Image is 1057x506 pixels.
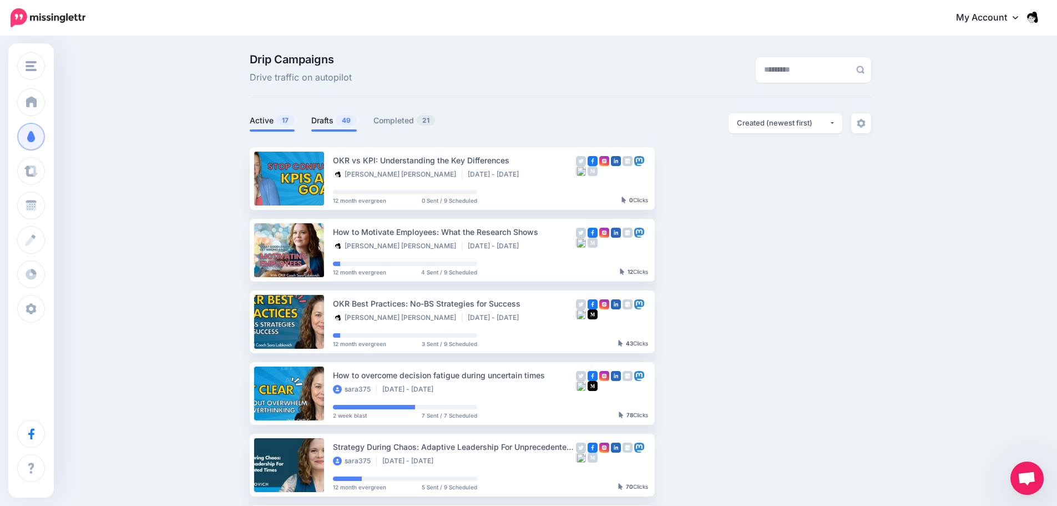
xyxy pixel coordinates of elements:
[333,154,576,167] div: OKR vs KPI: Understanding the Key Differences
[599,371,609,381] img: instagram-square.png
[576,228,586,238] img: twitter-grey-square.png
[250,71,352,85] span: Drive traffic on autopilot
[382,457,439,465] li: [DATE] - [DATE]
[422,341,477,347] span: 3 Sent / 9 Scheduled
[276,115,294,126] span: 17
[611,371,621,381] img: linkedin-square.png
[333,385,377,394] li: sara375
[333,297,576,310] div: OKR Best Practices: No-BS Strategies for Success
[856,66,864,74] img: search-grey-6.png
[621,197,648,204] div: Clicks
[619,412,648,419] div: Clicks
[576,156,586,166] img: twitter-grey-square.png
[599,156,609,166] img: instagram-square.png
[618,340,648,347] div: Clicks
[945,4,1040,32] a: My Account
[623,228,633,238] img: google_business-grey-square.png
[628,268,633,275] b: 12
[618,483,623,490] img: pointer-grey-darker.png
[422,198,477,203] span: 0 Sent / 9 Scheduled
[576,371,586,381] img: twitter-grey-square.png
[333,226,576,238] div: How to Motivate Employees: What the Research Shows
[576,299,586,309] img: twitter-grey-square.png
[611,156,621,166] img: linkedin-square.png
[26,61,37,71] img: menu.png
[422,413,477,418] span: 7 Sent / 7 Scheduled
[333,341,386,347] span: 12 month evergreen
[623,371,633,381] img: google_business-grey-square.png
[588,299,598,309] img: facebook-square.png
[576,453,586,463] img: bluesky-square.png
[468,242,524,251] li: [DATE] - [DATE]
[634,156,644,166] img: mastodon-square.png
[599,228,609,238] img: instagram-square.png
[588,309,598,319] img: medium-square.png
[333,198,386,203] span: 12 month evergreen
[336,115,356,126] span: 49
[468,313,524,322] li: [DATE] - [DATE]
[311,114,357,127] a: Drafts49
[250,54,352,65] span: Drip Campaigns
[333,269,386,275] span: 12 month evergreen
[468,170,524,179] li: [DATE] - [DATE]
[611,228,621,238] img: linkedin-square.png
[599,443,609,453] img: instagram-square.png
[626,483,633,490] b: 70
[333,457,377,465] li: sara375
[1010,462,1044,495] a: Open chat
[576,238,586,248] img: bluesky-square.png
[588,156,598,166] img: facebook-square.png
[333,369,576,382] div: How to overcome decision fatigue during uncertain times
[333,242,462,251] li: [PERSON_NAME] [PERSON_NAME]
[333,440,576,453] div: Strategy During Chaos: Adaptive Leadership For Unprecedented Times
[626,340,633,347] b: 43
[588,166,598,176] img: medium-grey-square.png
[382,385,439,394] li: [DATE] - [DATE]
[576,309,586,319] img: bluesky-square.png
[634,299,644,309] img: mastodon-square.png
[619,412,624,418] img: pointer-grey-darker.png
[623,299,633,309] img: google_business-grey-square.png
[11,8,85,27] img: Missinglettr
[333,413,367,418] span: 2 week blast
[588,381,598,391] img: medium-square.png
[576,443,586,453] img: twitter-grey-square.png
[333,170,462,179] li: [PERSON_NAME] [PERSON_NAME]
[737,118,829,128] div: Created (newest first)
[250,114,295,127] a: Active17
[620,269,648,275] div: Clicks
[599,299,609,309] img: instagram-square.png
[634,228,644,238] img: mastodon-square.png
[422,484,477,490] span: 5 Sent / 9 Scheduled
[623,443,633,453] img: google_business-grey-square.png
[417,115,435,126] span: 21
[611,299,621,309] img: linkedin-square.png
[618,340,623,347] img: pointer-grey-darker.png
[588,371,598,381] img: facebook-square.png
[611,443,621,453] img: linkedin-square.png
[333,313,462,322] li: [PERSON_NAME] [PERSON_NAME]
[729,113,842,133] button: Created (newest first)
[857,119,866,128] img: settings-grey.png
[588,228,598,238] img: facebook-square.png
[588,453,598,463] img: medium-grey-square.png
[421,269,477,275] span: 4 Sent / 9 Scheduled
[373,114,436,127] a: Completed21
[620,268,625,275] img: pointer-grey-darker.png
[626,412,633,418] b: 78
[576,381,586,391] img: bluesky-square.png
[621,197,626,203] img: pointer-grey-darker.png
[623,156,633,166] img: google_business-grey-square.png
[588,443,598,453] img: facebook-square.png
[618,484,648,490] div: Clicks
[634,371,644,381] img: mastodon-square.png
[629,197,633,203] b: 0
[333,484,386,490] span: 12 month evergreen
[588,238,598,248] img: medium-grey-square.png
[576,166,586,176] img: bluesky-square.png
[634,443,644,453] img: mastodon-square.png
